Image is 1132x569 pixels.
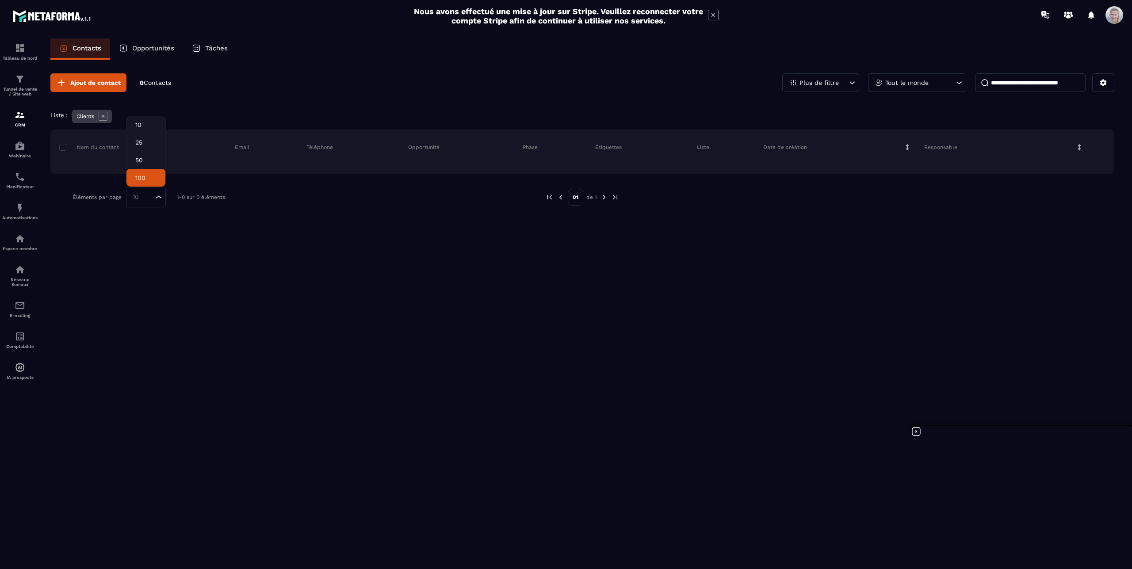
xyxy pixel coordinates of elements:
[15,202,25,213] img: automations
[59,144,119,151] p: Nom du contact
[140,79,171,87] p: 0
[2,153,38,158] p: Webinaire
[600,193,608,201] img: next
[15,264,25,275] img: social-network
[306,144,333,151] p: Téléphone
[2,103,38,134] a: formationformationCRM
[546,193,554,201] img: prev
[15,110,25,120] img: formation
[130,192,153,202] input: Search for option
[2,375,38,380] p: IA prospects
[568,189,583,206] p: 01
[126,187,166,207] div: Search for option
[15,362,25,373] img: automations
[763,144,807,151] p: Date de création
[595,144,622,151] p: Étiquettes
[2,134,38,165] a: automationsautomationsWebinaire
[183,38,237,60] a: Tâches
[2,196,38,227] a: automationsautomationsAutomatisations
[2,227,38,258] a: automationsautomationsEspace membre
[924,144,957,151] p: Responsable
[50,38,110,60] a: Contacts
[144,79,171,86] span: Contacts
[2,165,38,196] a: schedulerschedulerPlanificateur
[586,194,597,201] p: de 1
[2,277,38,287] p: Réseaux Sociaux
[2,36,38,67] a: formationformationTableau de bord
[135,138,157,147] p: 25
[2,246,38,251] p: Espace membre
[557,193,565,201] img: prev
[50,73,126,92] button: Ajout de contact
[135,156,157,164] p: 50
[413,7,704,25] h2: Nous avons effectué une mise à jour sur Stripe. Veuillez reconnecter votre compte Stripe afin de ...
[177,194,225,200] p: 1-0 sur 0 éléments
[2,294,38,325] a: emailemailE-mailing
[2,258,38,294] a: social-networksocial-networkRéseaux Sociaux
[611,193,619,201] img: next
[2,67,38,103] a: formationformationTunnel de vente / Site web
[697,144,709,151] p: Liste
[2,122,38,127] p: CRM
[2,215,38,220] p: Automatisations
[15,233,25,244] img: automations
[885,80,929,86] p: Tout le monde
[2,184,38,189] p: Planificateur
[76,113,94,119] p: Clients
[15,74,25,84] img: formation
[15,331,25,342] img: accountant
[50,112,68,118] p: Liste :
[70,78,121,87] span: Ajout de contact
[110,38,183,60] a: Opportunités
[135,173,157,182] p: 100
[73,44,101,52] p: Contacts
[15,141,25,151] img: automations
[235,144,249,151] p: Email
[205,44,228,52] p: Tâches
[523,144,538,151] p: Phase
[12,8,92,24] img: logo
[73,194,122,200] p: Éléments par page
[15,300,25,311] img: email
[15,172,25,182] img: scheduler
[132,44,174,52] p: Opportunités
[799,80,839,86] p: Plus de filtre
[2,56,38,61] p: Tableau de bord
[15,43,25,53] img: formation
[2,313,38,318] p: E-mailing
[135,120,157,129] p: 10
[2,344,38,349] p: Comptabilité
[408,144,440,151] p: Opportunité
[2,325,38,355] a: accountantaccountantComptabilité
[2,87,38,96] p: Tunnel de vente / Site web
